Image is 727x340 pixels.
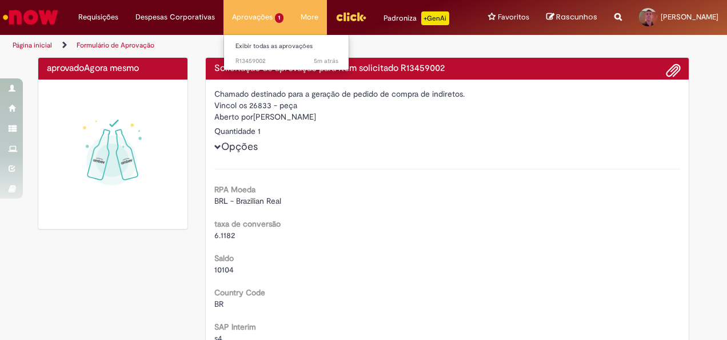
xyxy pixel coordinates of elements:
[224,40,350,53] a: Exibir todas as aprovações
[498,11,529,23] span: Favoritos
[214,88,681,100] div: Chamado destinado para a geração de pedido de compra de indiretos.
[546,12,597,23] a: Rascunhos
[232,11,273,23] span: Aprovações
[135,11,215,23] span: Despesas Corporativas
[384,11,449,25] div: Padroniza
[275,13,283,23] span: 1
[214,322,256,332] b: SAP Interim
[47,64,179,74] h4: aprovado
[214,264,234,275] span: 10104
[301,11,318,23] span: More
[214,64,681,74] h4: Solicitação de aprovação para Item solicitado R13459002
[214,287,265,298] b: Country Code
[214,253,234,263] b: Saldo
[224,55,350,68] a: Aberto R13459002 :
[214,184,255,195] b: RPA Moeda
[13,41,52,50] a: Página inicial
[214,219,281,229] b: taxa de conversão
[556,11,597,22] span: Rascunhos
[223,34,349,70] ul: Aprovações
[214,299,223,309] span: BR
[47,88,179,220] img: sucesso_1.gif
[314,57,338,65] span: 5m atrás
[214,125,681,137] div: Quantidade 1
[314,57,338,65] time: 28/08/2025 16:09:30
[214,100,681,111] div: Vincol os 26833 - peça
[214,230,235,240] span: 6.1182
[335,8,366,25] img: click_logo_yellow_360x200.png
[78,11,118,23] span: Requisições
[77,41,154,50] a: Formulário de Aprovação
[661,12,718,22] span: [PERSON_NAME]
[235,57,338,66] span: R13459002
[421,11,449,25] p: +GenAi
[214,111,253,122] label: Aberto por
[214,111,681,125] div: [PERSON_NAME]
[84,62,139,74] time: 28/08/2025 16:14:30
[9,35,476,56] ul: Trilhas de página
[214,196,281,206] span: BRL - Brazilian Real
[84,62,139,74] span: Agora mesmo
[1,6,60,29] img: ServiceNow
